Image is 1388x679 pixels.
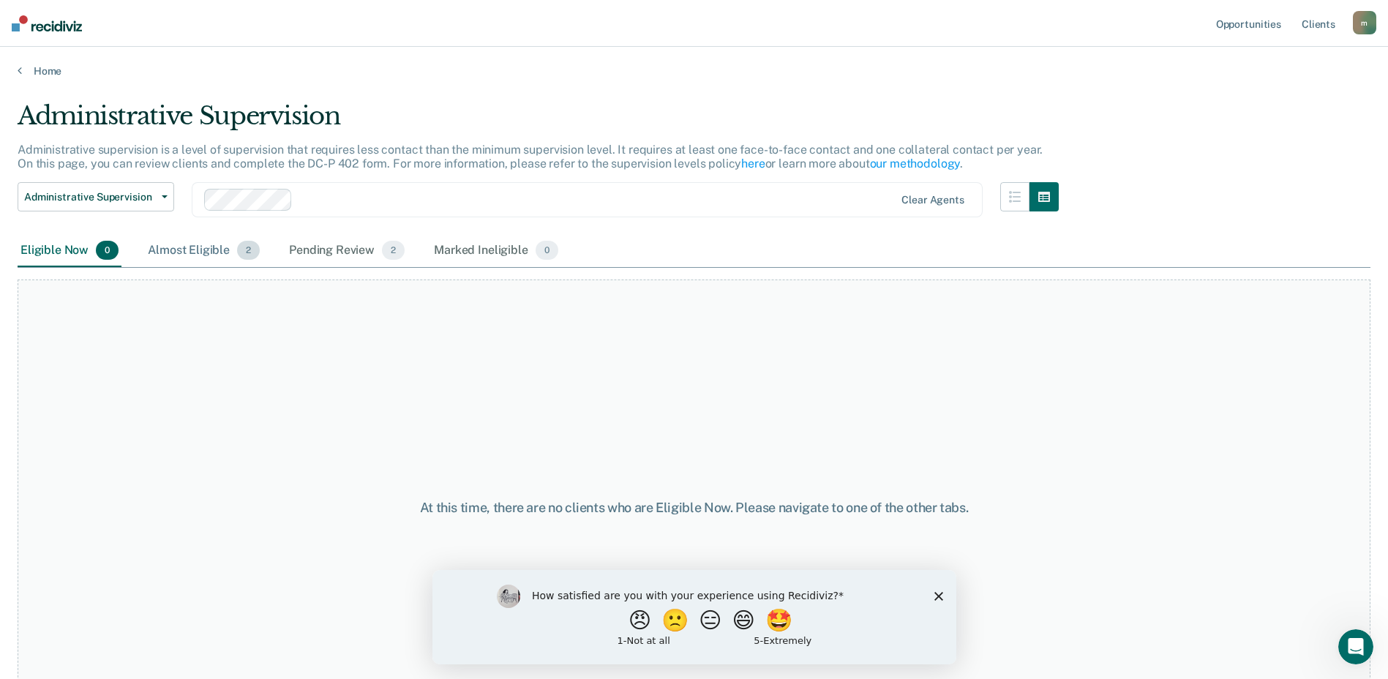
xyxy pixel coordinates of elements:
[96,241,119,260] span: 0
[18,182,174,211] button: Administrative Supervision
[1353,11,1376,34] button: m
[536,241,558,260] span: 0
[18,64,1370,78] a: Home
[237,241,260,260] span: 2
[901,194,964,206] div: Clear agents
[432,570,956,664] iframe: Survey by Kim from Recidiviz
[1338,629,1373,664] iframe: Intercom live chat
[741,157,765,170] a: here
[382,241,405,260] span: 2
[12,15,82,31] img: Recidiviz
[356,500,1032,516] div: At this time, there are no clients who are Eligible Now. Please navigate to one of the other tabs.
[18,235,121,267] div: Eligible Now0
[24,191,156,203] span: Administrative Supervision
[870,157,961,170] a: our methodology
[431,235,561,267] div: Marked Ineligible0
[18,101,1059,143] div: Administrative Supervision
[286,235,408,267] div: Pending Review2
[18,143,1043,170] p: Administrative supervision is a level of supervision that requires less contact than the minimum ...
[145,235,263,267] div: Almost Eligible2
